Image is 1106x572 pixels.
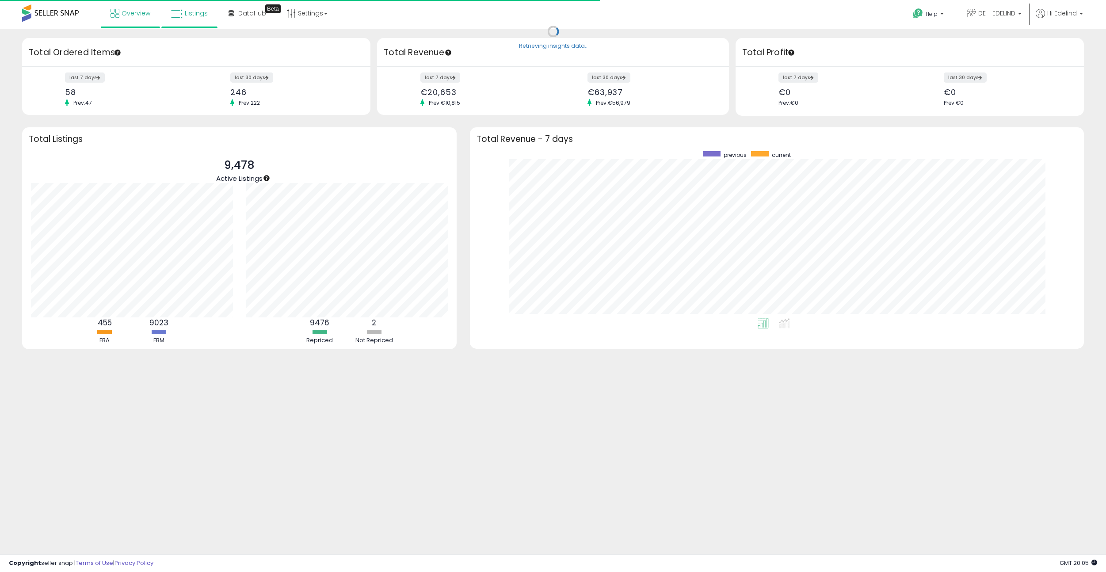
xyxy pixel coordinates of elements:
[742,46,1077,59] h3: Total Profit
[778,99,798,107] span: Prev: €0
[384,46,722,59] h3: Total Revenue
[78,336,131,345] div: FBA
[230,72,273,83] label: last 30 days
[778,72,818,83] label: last 7 days
[216,157,263,174] p: 9,478
[587,88,713,97] div: €63,937
[265,4,281,13] div: Tooltip anchor
[149,317,168,328] b: 9023
[98,317,112,328] b: 455
[230,88,355,97] div: 246
[944,88,1068,97] div: €0
[772,151,791,159] span: current
[133,336,186,345] div: FBM
[29,136,450,142] h3: Total Listings
[787,49,795,57] div: Tooltip anchor
[519,42,587,50] div: Retrieving insights data..
[263,174,271,182] div: Tooltip anchor
[372,317,376,328] b: 2
[926,10,938,18] span: Help
[420,72,460,83] label: last 7 days
[444,49,452,57] div: Tooltip anchor
[347,336,400,345] div: Not Repriced
[906,1,953,29] a: Help
[1036,9,1083,29] a: Hi Edelind
[310,317,329,328] b: 9476
[944,99,964,107] span: Prev: €0
[912,8,923,19] i: Get Help
[591,99,635,107] span: Prev: €56,979
[420,88,546,97] div: €20,653
[234,99,264,107] span: Prev: 222
[29,46,364,59] h3: Total Ordered Items
[65,72,105,83] label: last 7 days
[114,49,122,57] div: Tooltip anchor
[69,99,96,107] span: Prev: 47
[65,88,190,97] div: 58
[944,72,987,83] label: last 30 days
[978,9,1015,18] span: DE - EDELIND
[587,72,630,83] label: last 30 days
[424,99,465,107] span: Prev: €10,815
[238,9,266,18] span: DataHub
[293,336,346,345] div: Repriced
[1047,9,1077,18] span: Hi Edelind
[477,136,1077,142] h3: Total Revenue - 7 days
[122,9,150,18] span: Overview
[724,151,747,159] span: previous
[778,88,903,97] div: €0
[216,174,263,183] span: Active Listings
[185,9,208,18] span: Listings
